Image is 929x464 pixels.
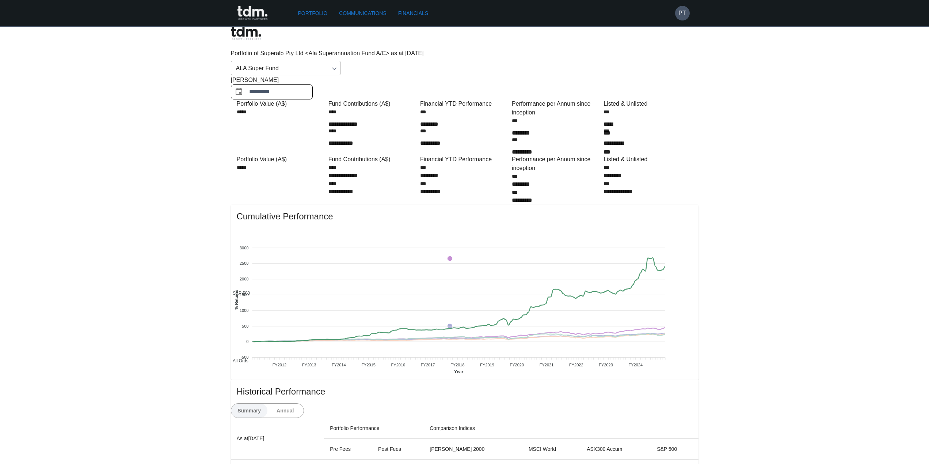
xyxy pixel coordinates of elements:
tspan: FY2016 [391,363,405,367]
p: Portfolio of Superalb Pty Ltd <Ala Superannuation Fund A/C> as at [DATE] [231,49,698,58]
tspan: 500 [242,324,248,328]
div: Portfolio Value (A$) [237,155,325,164]
tspan: 0 [246,339,248,344]
tspan: FY2017 [421,363,435,367]
h6: PT [678,9,686,18]
th: MSCI World [523,438,581,459]
th: [PERSON_NAME] 2000 [424,438,523,459]
div: ALA Super Fund [231,61,340,75]
th: ASX300 Accum [581,438,651,459]
tspan: FY2012 [272,363,286,367]
div: Performance per Annum since inception [512,155,601,173]
tspan: FY2018 [450,363,465,367]
span: Cumulative Performance [237,211,693,222]
div: Financial YTD Performance [420,155,509,164]
div: Listed & Unlisted [604,155,692,164]
a: Portfolio [295,7,331,20]
a: Communications [336,7,389,20]
tspan: FY2021 [540,363,554,367]
tspan: FY2024 [628,363,643,367]
div: Fund Contributions (A$) [328,155,417,164]
tspan: 1500 [240,293,248,297]
th: Comparison Indices [424,418,698,439]
button: PT [675,6,690,20]
th: Post Fees [372,438,424,459]
th: S&P 500 [651,438,698,459]
tspan: FY2019 [480,363,494,367]
tspan: 3000 [240,245,248,250]
tspan: FY2023 [599,363,613,367]
div: Listed & Unlisted [604,99,692,108]
div: text alignment [231,403,304,418]
span: Historical Performance [237,386,693,397]
span: All Ords [227,358,248,363]
tspan: FY2020 [510,363,524,367]
th: Pre Fees [324,438,372,459]
div: Fund Contributions (A$) [328,99,417,108]
th: Portfolio Performance [324,418,424,439]
button: Annual [267,404,304,418]
div: Portfolio Value (A$) [237,99,325,108]
p: As at [DATE] [237,434,319,443]
a: Financials [395,7,431,20]
div: Performance per Annum since inception [512,99,601,117]
text: Year [454,369,464,374]
button: Choose date, selected date is Jun 30, 2025 [232,84,246,99]
tspan: FY2014 [332,363,346,367]
span: S&P 500 [227,291,250,296]
tspan: 2000 [240,277,248,281]
tspan: 1000 [240,308,248,313]
text: % Returns [234,290,238,309]
tspan: FY2022 [569,363,583,367]
div: Financial YTD Performance [420,99,509,108]
tspan: FY2013 [302,363,316,367]
tspan: 2500 [240,261,248,265]
span: [PERSON_NAME] [231,76,279,84]
tspan: -500 [240,355,248,359]
tspan: FY2015 [361,363,376,367]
